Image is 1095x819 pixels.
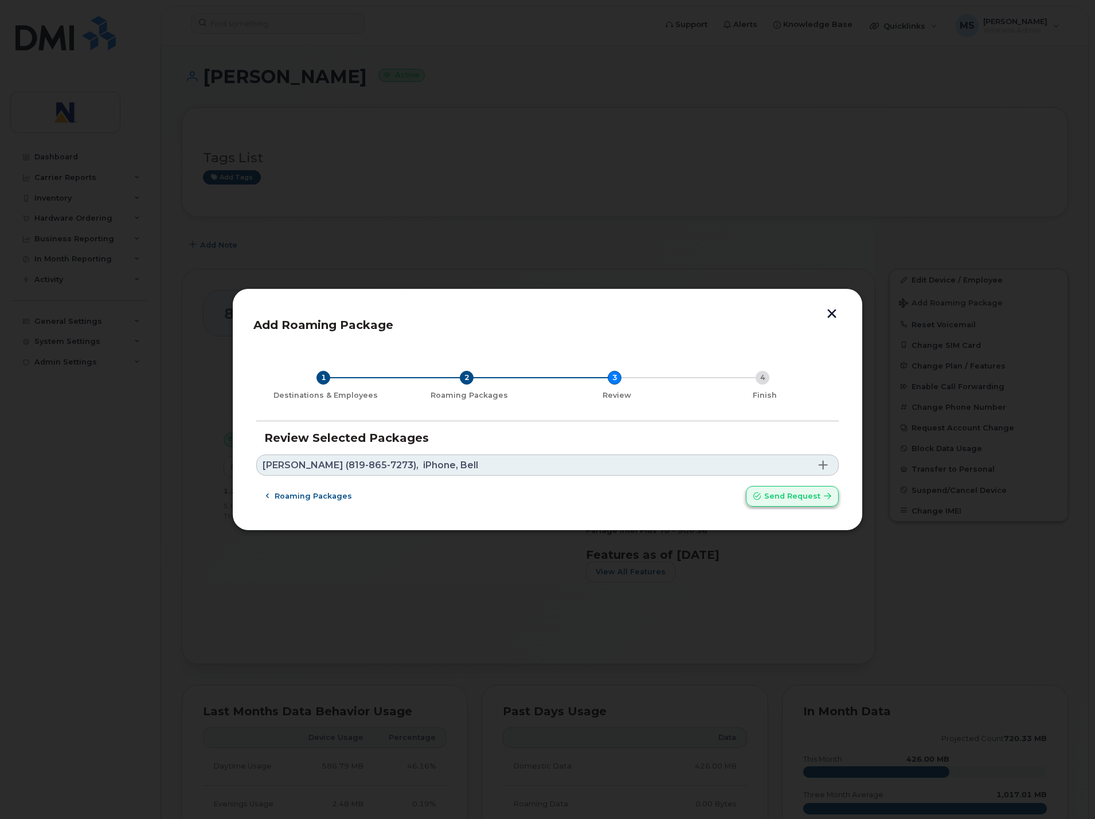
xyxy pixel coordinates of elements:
span: Roaming packages [275,491,352,501]
span: Add Roaming Package [253,318,393,332]
button: Roaming packages [256,486,362,507]
span: [PERSON_NAME] (819-865-7273), [263,461,419,470]
div: Finish [695,391,834,400]
div: 4 [756,371,769,385]
span: iPhone, Bell [423,461,478,470]
div: 2 [460,371,474,385]
div: 1 [316,371,330,385]
h3: Review Selected Packages [264,432,831,444]
span: Send request [764,491,820,501]
a: [PERSON_NAME] (819-865-7273),iPhone, Bell [256,454,839,476]
div: Roaming Packages [400,391,538,400]
button: Send request [746,486,839,507]
div: Destinations & Employees [261,391,390,400]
